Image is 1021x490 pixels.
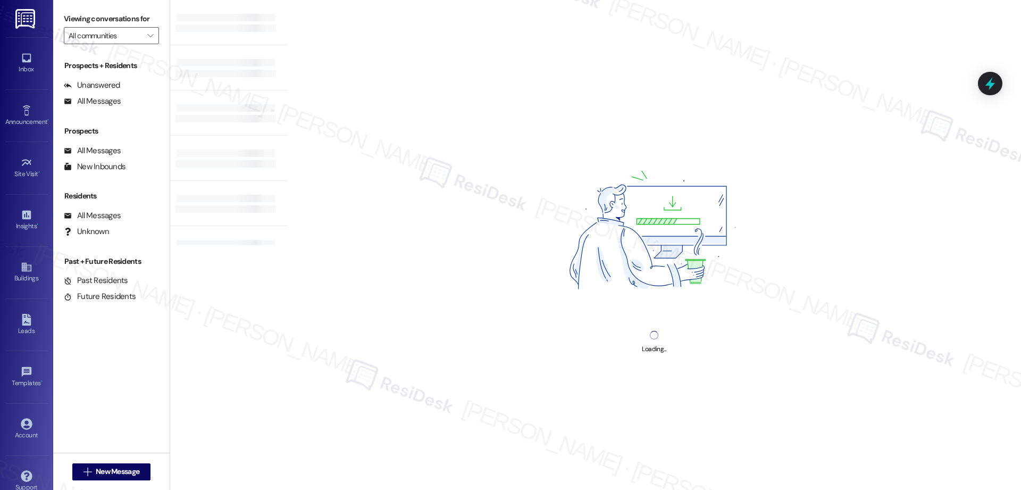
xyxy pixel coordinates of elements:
[64,80,120,91] div: Unanswered
[69,27,142,44] input: All communities
[5,415,48,444] a: Account
[64,145,121,156] div: All Messages
[64,275,128,286] div: Past Residents
[15,9,37,29] img: ResiDesk Logo
[5,154,48,182] a: Site Visit •
[72,463,151,480] button: New Message
[5,311,48,339] a: Leads
[53,190,170,202] div: Residents
[38,169,40,176] span: •
[64,161,125,172] div: New Inbounds
[5,258,48,287] a: Buildings
[53,60,170,71] div: Prospects + Residents
[53,256,170,267] div: Past + Future Residents
[41,378,43,385] span: •
[5,206,48,235] a: Insights •
[64,210,121,221] div: All Messages
[642,344,666,355] div: Loading...
[64,291,136,302] div: Future Residents
[64,96,121,107] div: All Messages
[47,117,49,124] span: •
[37,221,38,228] span: •
[5,49,48,78] a: Inbox
[96,466,139,477] span: New Message
[83,468,91,476] i: 
[5,363,48,392] a: Templates •
[64,11,159,27] label: Viewing conversations for
[147,31,153,40] i: 
[53,126,170,137] div: Prospects
[64,226,109,237] div: Unknown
